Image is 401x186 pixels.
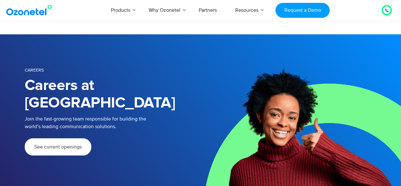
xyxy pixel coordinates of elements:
[34,144,82,149] span: See current openings
[25,138,91,155] a: See current openings
[275,3,330,18] a: Request a Demo
[25,115,191,130] p: Join the fast-growing team responsible for building the world’s leading communication solutions.
[25,67,44,73] span: Careers
[25,77,201,112] h1: Careers at [GEOGRAPHIC_DATA]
